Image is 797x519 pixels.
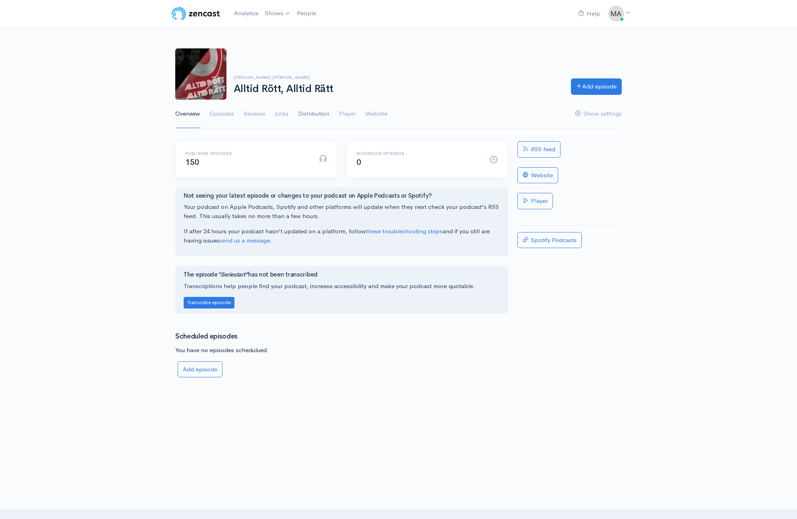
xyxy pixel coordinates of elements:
p: You have no episodes schedulued [175,346,508,355]
a: Player [339,100,356,128]
a: these troubleshooting steps [366,227,443,235]
a: Player [517,193,553,209]
a: Spotify Podcasts [517,232,582,248]
a: Links [275,100,288,128]
p: If after 24 hours your podcast hasn't updated on a platform, follow and if you still are having i... [184,227,499,245]
a: Distribution [298,100,329,128]
p: Transcriptions help people find your podcast, increase accessibility and make your podcast more q... [184,282,499,291]
h3: Scheduled episodes [175,333,508,341]
a: send us a message [219,236,270,244]
a: Help [575,5,603,22]
img: ZenCast Logo [170,6,221,22]
img: ... [608,6,624,22]
a: Overview [175,100,200,128]
h6: Published episodes [185,151,309,156]
a: Analytics [231,5,262,22]
h4: The episode has not been transcribed [184,271,499,278]
p: Your podcast on Apple Podcasts, Spotify and other platforms will update when they next check your... [184,202,499,220]
a: Add episode [571,78,622,95]
a: People [294,5,319,22]
span: 0 [356,157,361,167]
h6: [PERSON_NAME] [PERSON_NAME] [234,75,561,80]
h6: Scheduled episodes [356,151,481,156]
a: Website [365,100,387,128]
a: Shows [262,5,294,22]
a: Episodes [210,100,234,128]
a: Add episode [178,361,222,378]
i: "Seriestart" [218,271,248,278]
h1: Alltid Rött, Alltid Rätt [234,83,561,95]
a: RSS feed [517,141,561,158]
a: Website [517,167,558,184]
a: Reviews [244,100,265,128]
a: Show settings [575,100,622,128]
span: 150 [185,157,199,167]
h4: Not seeing your latest episode or changes to your podcast on Apple Podcasts or Spotify? [184,192,499,199]
button: Transcribe episode [184,297,234,309]
a: Transcribe episode [184,298,234,306]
